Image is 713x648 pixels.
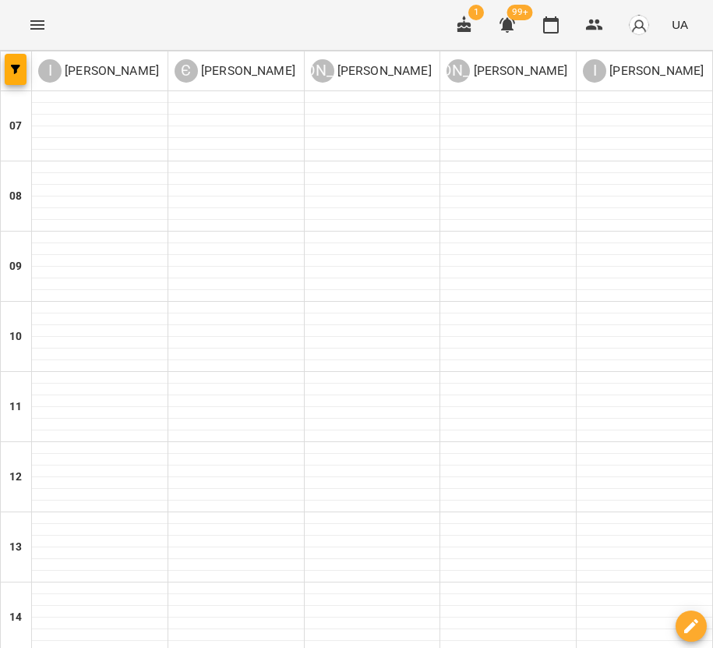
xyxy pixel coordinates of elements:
[9,328,22,345] h6: 10
[447,59,567,83] a: [PERSON_NAME] [PERSON_NAME]
[672,16,688,33] span: UA
[175,59,295,83] a: Є [PERSON_NAME]
[9,398,22,416] h6: 11
[311,59,334,83] div: [PERSON_NAME]
[9,469,22,486] h6: 12
[628,14,650,36] img: avatar_s.png
[468,5,484,20] span: 1
[334,62,432,80] p: [PERSON_NAME]
[507,5,533,20] span: 99+
[38,59,159,83] div: Інна Фортунатова
[62,62,159,80] p: [PERSON_NAME]
[583,59,704,83] div: Ірина Демидюк
[198,62,295,80] p: [PERSON_NAME]
[19,6,56,44] button: Menu
[38,59,62,83] div: І
[38,59,159,83] a: І [PERSON_NAME]
[583,59,704,83] a: І [PERSON_NAME]
[311,59,432,83] a: [PERSON_NAME] [PERSON_NAME]
[447,59,470,83] div: [PERSON_NAME]
[9,539,22,556] h6: 13
[583,59,606,83] div: І
[9,258,22,275] h6: 09
[470,62,567,80] p: [PERSON_NAME]
[9,609,22,626] h6: 14
[175,59,295,83] div: Єлизавета Красильникова
[665,10,694,39] button: UA
[175,59,198,83] div: Є
[606,62,704,80] p: [PERSON_NAME]
[9,188,22,205] h6: 08
[447,59,567,83] div: Юлія Драгомощенко
[9,118,22,135] h6: 07
[311,59,432,83] div: Анна Лозінська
